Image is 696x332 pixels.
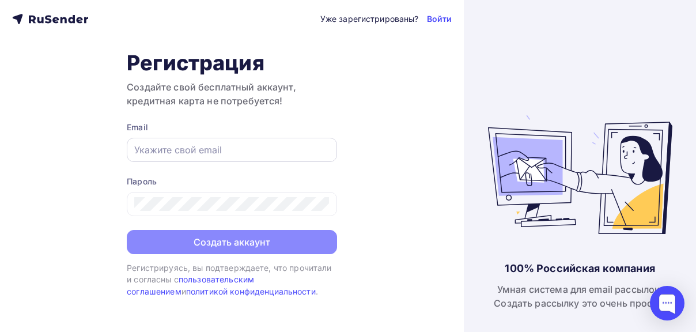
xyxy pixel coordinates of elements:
[134,143,330,157] input: Укажите свой email
[505,262,655,276] div: 100% Российская компания
[320,13,419,25] div: Уже зарегистрированы?
[127,176,337,187] div: Пароль
[127,274,254,296] a: пользовательским соглашением
[427,13,452,25] a: Войти
[127,122,337,133] div: Email
[127,80,337,108] h3: Создайте свой бесплатный аккаунт, кредитная карта не потребуется!
[127,262,337,297] div: Регистрируясь, вы подтверждаете, что прочитали и согласны с и .
[494,282,666,310] div: Умная система для email рассылок. Создать рассылку это очень просто!
[127,230,337,254] button: Создать аккаунт
[186,286,316,296] a: политикой конфиденциальности
[127,50,337,76] h1: Регистрация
